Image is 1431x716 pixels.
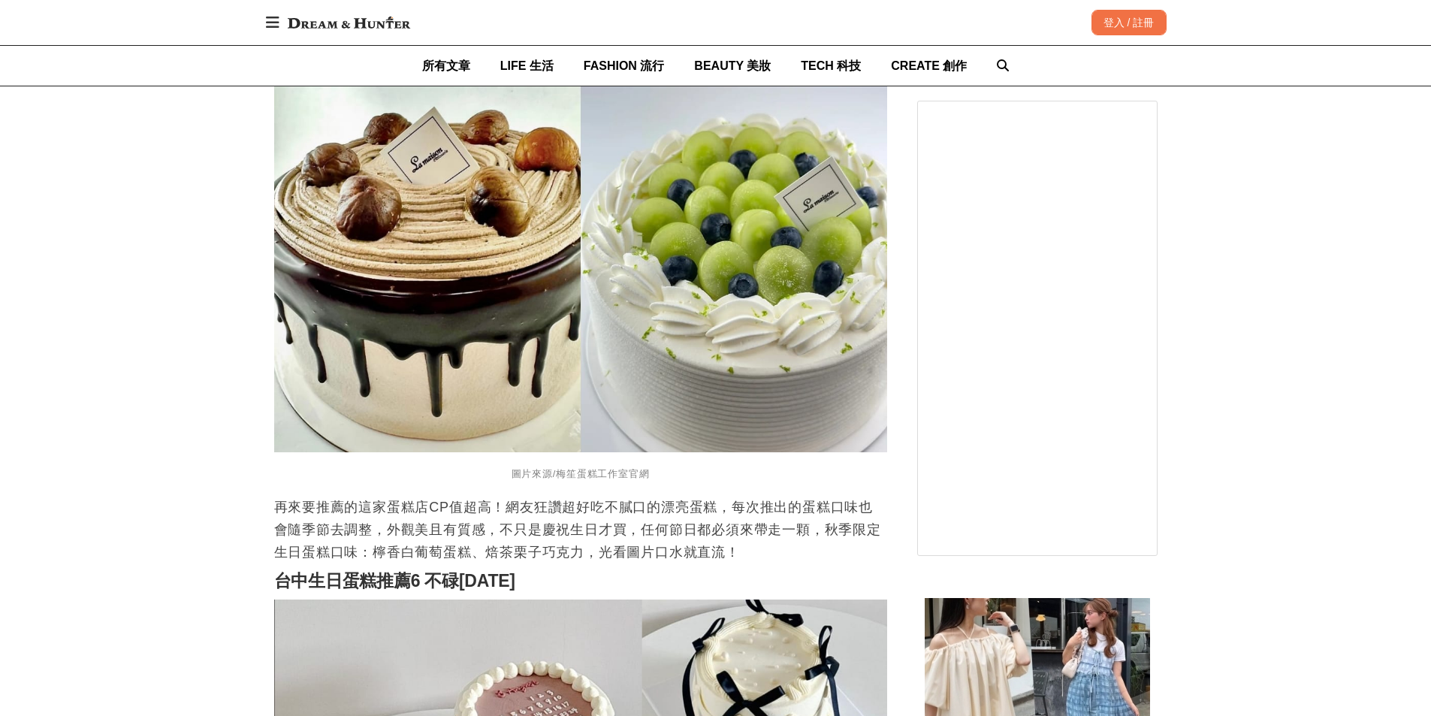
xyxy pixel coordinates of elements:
[274,69,887,452] img: 6家台中生日蛋糕推薦！網美蛋糕、客製蛋糕通通有，在地人口碑好評，跟著訂不踩雷
[500,59,554,72] span: LIFE 生活
[422,46,470,86] a: 所有文章
[694,59,771,72] span: BEAUTY 美妝
[512,468,650,479] span: 圖片來源/梅笙蛋糕工作室官網
[274,496,887,563] p: 再來要推薦的這家蛋糕店CP值超高！網友狂讚超好吃不膩口的漂亮蛋糕，每次推出的蛋糕口味也會隨季節去調整，外觀美且有質感，不只是慶祝生日才買，任何節日都必須來帶走一顆，秋季限定生日蛋糕口味：檸香白葡...
[1091,10,1167,35] div: 登入 / 註冊
[584,59,665,72] span: FASHION 流行
[801,59,861,72] span: TECH 科技
[801,46,861,86] a: TECH 科技
[500,46,554,86] a: LIFE 生活
[584,46,665,86] a: FASHION 流行
[280,9,418,36] img: Dream & Hunter
[891,46,967,86] a: CREATE 創作
[891,59,967,72] span: CREATE 創作
[422,59,470,72] span: 所有文章
[694,46,771,86] a: BEAUTY 美妝
[274,571,515,591] strong: 台中生日蛋糕推薦6 不碌[DATE]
